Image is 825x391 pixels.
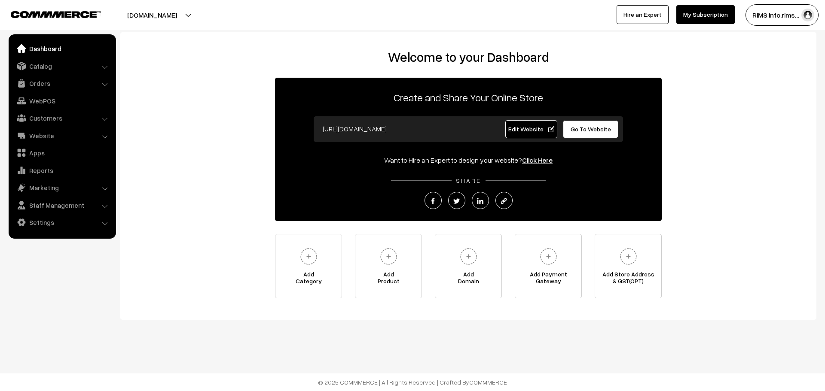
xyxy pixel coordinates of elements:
a: Add Store Address& GST(OPT) [595,234,662,298]
img: plus.svg [617,245,640,268]
a: Dashboard [11,41,113,56]
button: RIMS info.rims… [746,4,819,26]
button: [DOMAIN_NAME] [97,4,207,26]
img: plus.svg [377,245,400,268]
a: Go To Website [563,120,618,138]
span: Add Payment Gateway [515,271,581,288]
span: Add Product [355,271,422,288]
h2: Welcome to your Dashboard [129,49,808,65]
a: Catalog [11,58,113,74]
a: Orders [11,76,113,91]
a: COMMMERCE [11,9,86,19]
img: plus.svg [297,245,321,268]
a: Add PaymentGateway [515,234,582,298]
a: WebPOS [11,93,113,109]
a: Settings [11,215,113,230]
span: Add Domain [435,271,501,288]
span: Edit Website [508,125,554,133]
span: Add Category [275,271,342,288]
a: COMMMERCE [469,379,507,386]
span: Go To Website [571,125,611,133]
a: Website [11,128,113,143]
a: AddCategory [275,234,342,298]
span: SHARE [452,177,486,184]
a: AddProduct [355,234,422,298]
div: Want to Hire an Expert to design your website? [275,155,662,165]
a: Customers [11,110,113,126]
a: Reports [11,163,113,178]
a: Staff Management [11,197,113,213]
a: My Subscription [676,5,735,24]
a: Apps [11,145,113,161]
a: Edit Website [505,120,558,138]
img: user [801,9,814,21]
a: Marketing [11,180,113,195]
p: Create and Share Your Online Store [275,90,662,105]
img: plus.svg [537,245,560,268]
a: Click Here [522,156,553,164]
a: AddDomain [435,234,502,298]
img: COMMMERCE [11,11,101,18]
a: Hire an Expert [617,5,669,24]
img: plus.svg [457,245,480,268]
span: Add Store Address & GST(OPT) [595,271,661,288]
